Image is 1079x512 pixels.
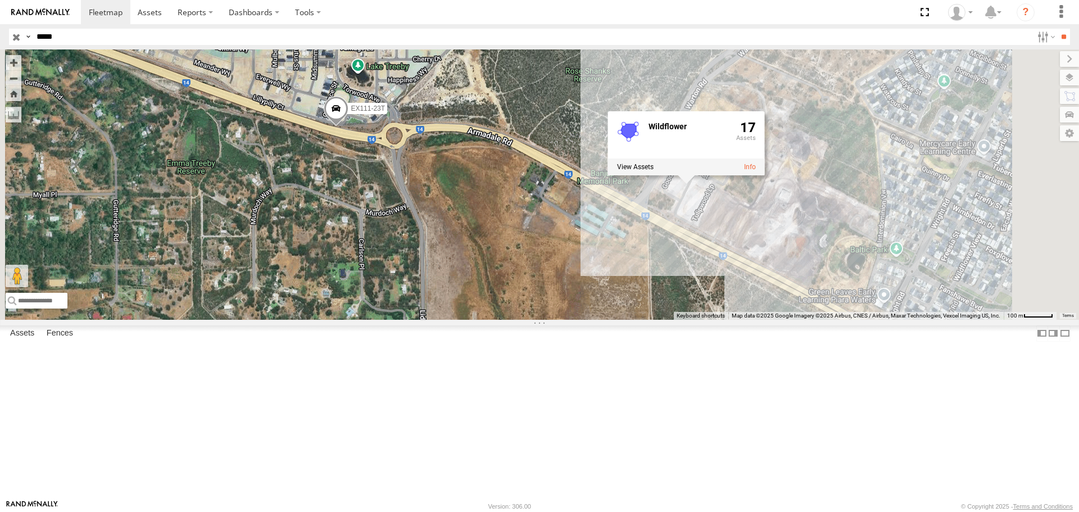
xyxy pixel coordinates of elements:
div: Fence Name - Wildflower [649,123,727,131]
i: ? [1017,3,1035,21]
label: Dock Summary Table to the Right [1048,325,1059,342]
button: Drag Pegman onto the map to open Street View [6,265,28,287]
a: Terms and Conditions [1013,503,1073,510]
span: 100 m [1007,312,1023,319]
label: Fences [41,326,79,342]
span: Map data ©2025 Google Imagery ©2025 Airbus, CNES / Airbus, Maxar Technologies, Vexcel Imaging US,... [732,312,1000,319]
a: Visit our Website [6,501,58,512]
a: Terms (opens in new tab) [1062,313,1074,318]
div: Version: 306.00 [488,503,531,510]
label: Map Settings [1060,125,1079,141]
div: © Copyright 2025 - [961,503,1073,510]
div: Hayley Petersen [944,4,977,21]
label: Assets [4,326,40,342]
div: 17 [736,120,756,156]
label: Search Query [24,29,33,45]
label: Measure [6,107,21,123]
img: rand-logo.svg [11,8,70,16]
button: Zoom in [6,55,21,70]
button: Keyboard shortcuts [677,312,725,320]
button: Zoom out [6,70,21,86]
label: Search Filter Options [1033,29,1057,45]
button: Zoom Home [6,86,21,101]
button: Map scale: 100 m per 49 pixels [1004,312,1057,320]
label: View assets associated with this fence [617,163,654,171]
a: View fence details [744,163,756,171]
span: EX111-23T [351,105,385,112]
label: Hide Summary Table [1059,325,1071,342]
label: Dock Summary Table to the Left [1036,325,1048,342]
